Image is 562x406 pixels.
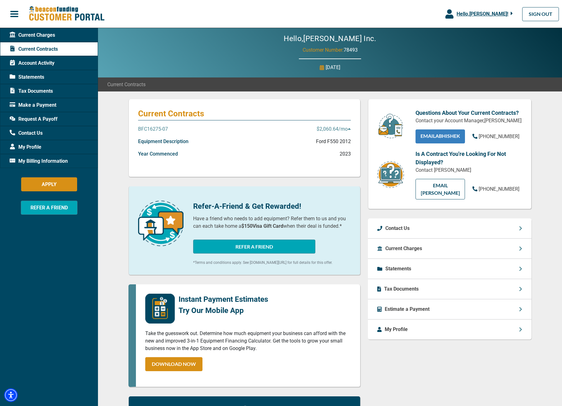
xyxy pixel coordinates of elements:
a: DOWNLOAD NOW [145,357,202,371]
span: Current Contracts [10,45,58,53]
button: APPLY [21,177,77,191]
button: REFER A FRIEND [193,240,315,254]
button: REFER A FRIEND [21,201,77,215]
img: mobile-app-logo.png [145,294,175,324]
p: Take the guesswork out. Determine how much equipment your business can afford with the new and im... [145,330,351,352]
span: Tax Documents [10,87,53,95]
p: My Profile [385,326,408,333]
div: Accessibility Menu [4,388,18,402]
p: BFC16275-07 [138,125,168,133]
img: customer-service.png [377,113,405,139]
span: Hello, [PERSON_NAME] ! [457,11,508,17]
p: $2,060.64 /mo [317,125,351,133]
p: Refer-A-Friend & Get Rewarded! [193,201,351,212]
img: Beacon Funding Customer Portal Logo [29,6,105,22]
p: Estimate a Payment [385,306,430,313]
a: [PHONE_NUMBER] [472,133,519,140]
p: Ford F550 2012 [316,138,351,145]
span: [PHONE_NUMBER] [479,186,519,192]
span: Request A Payoff [10,115,58,123]
p: Have a friend who needs to add equipment? Refer them to us and you can each take home a when thei... [193,215,351,230]
span: Make a Payment [10,101,56,109]
span: Account Activity [10,59,54,67]
span: Statements [10,73,44,81]
p: Year Commenced [138,150,178,158]
span: [PHONE_NUMBER] [479,133,519,139]
img: refer-a-friend-icon.png [138,201,183,246]
p: Current Contracts [138,109,351,119]
p: *Terms and conditions apply. See [DOMAIN_NAME][URL] for full details for this offer. [193,260,351,265]
p: Contact [PERSON_NAME] [416,166,522,174]
span: My Billing Information [10,157,68,165]
p: 2023 [340,150,351,158]
span: Contact Us [10,129,43,137]
p: Try Our Mobile App [179,305,268,316]
p: [DATE] [326,64,340,71]
span: Current Contracts [107,81,146,88]
b: $150 Visa Gift Card [241,223,283,229]
a: EMAILAbhishek [416,129,465,143]
span: Current Charges [10,31,55,39]
p: Current Charges [385,245,422,252]
a: [PHONE_NUMBER] [472,185,519,193]
p: Questions About Your Current Contracts? [416,109,522,117]
p: Instant Payment Estimates [179,294,268,305]
a: EMAIL [PERSON_NAME] [416,179,465,199]
p: Is A Contract You're Looking For Not Displayed? [416,150,522,166]
span: 78493 [344,47,358,53]
img: contract-icon.png [377,161,405,189]
p: Statements [385,265,411,273]
span: Customer Number: [303,47,344,53]
span: My Profile [10,143,41,151]
p: Contact your Account Manager, [PERSON_NAME] [416,117,522,124]
p: Contact Us [385,225,410,232]
p: Tax Documents [384,285,419,293]
p: Equipment Description [138,138,188,145]
h2: Hello, [PERSON_NAME] Inc. [265,34,395,43]
a: SIGN OUT [522,7,559,21]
